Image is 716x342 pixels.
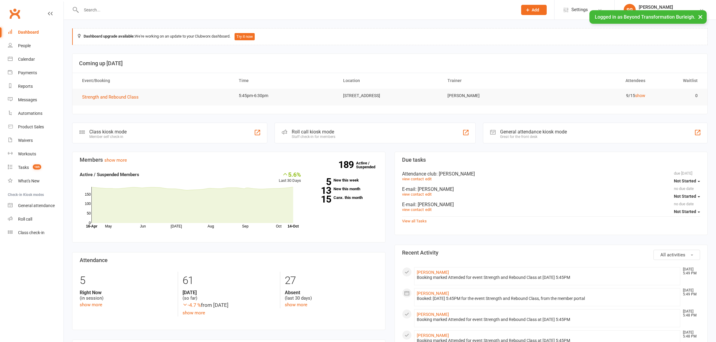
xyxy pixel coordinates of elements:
[8,147,63,161] a: Workouts
[310,178,378,182] a: 5New this week
[402,171,700,177] div: Attendance club
[18,165,29,170] div: Tasks
[80,257,378,263] h3: Attendance
[183,310,205,316] a: show more
[18,57,35,62] div: Calendar
[415,186,454,192] span: : [PERSON_NAME]
[235,33,255,40] button: Try it now
[442,89,546,103] td: [PERSON_NAME]
[417,270,449,275] a: [PERSON_NAME]
[8,80,63,93] a: Reports
[436,171,475,177] span: : [PERSON_NAME]
[8,226,63,240] a: Class kiosk mode
[674,206,700,217] button: Not Started
[77,73,233,88] th: Event/Booking
[417,291,449,296] a: [PERSON_NAME]
[292,129,335,135] div: Roll call kiosk mode
[18,111,42,116] div: Automations
[310,187,378,191] a: 13New this month
[680,310,700,317] time: [DATE] 5:48 PM
[546,89,651,103] td: 9/15
[680,289,700,296] time: [DATE] 5:49 PM
[285,272,378,290] div: 27
[82,93,143,101] button: Strength and Rebound Class
[8,53,63,66] a: Calendar
[417,317,678,322] div: Booking marked Attended for event Strength and Rebound Class at [DATE] 5:45PM
[651,73,703,88] th: Waitlist
[104,157,127,163] a: show more
[18,70,37,75] div: Payments
[7,6,22,21] a: Clubworx
[285,290,378,295] strong: Absent
[183,272,276,290] div: 61
[8,120,63,134] a: Product Sales
[80,157,378,163] h3: Members
[18,30,39,35] div: Dashboard
[80,272,173,290] div: 5
[8,174,63,188] a: What's New
[183,290,276,301] div: (so far)
[310,195,331,204] strong: 15
[674,179,696,183] span: Not Started
[417,312,449,317] a: [PERSON_NAME]
[425,207,432,212] a: edit
[417,296,678,301] div: Booked: [DATE] 5:45PM for the event Strength and Rebound Class, from the member portal
[674,176,700,186] button: Not Started
[653,250,700,260] button: All activities
[571,3,588,17] span: Settings
[18,230,45,235] div: Class check-in
[680,267,700,275] time: [DATE] 5:49 PM
[521,5,547,15] button: Add
[546,73,651,88] th: Attendees
[635,93,645,98] a: show
[8,39,63,53] a: People
[310,177,331,186] strong: 5
[425,177,432,181] a: edit
[33,164,41,169] span: 185
[532,8,539,12] span: Add
[674,209,696,214] span: Not Started
[233,89,338,103] td: 5:45pm-6:30pm
[18,124,44,129] div: Product Sales
[674,194,696,199] span: Not Started
[80,290,173,301] div: (in session)
[18,84,33,89] div: Reports
[500,129,567,135] div: General attendance kiosk mode
[79,6,513,14] input: Search...
[292,135,335,139] div: Staff check-in for members
[417,333,449,338] a: [PERSON_NAME]
[8,199,63,212] a: General attendance kiosk mode
[417,275,678,280] div: Booking marked Attended for event Strength and Rebound Class at [DATE] 5:45PM
[8,212,63,226] a: Roll call
[18,179,40,183] div: What's New
[18,43,31,48] div: People
[402,157,700,163] h3: Due tasks
[84,34,135,38] strong: Dashboard upgrade available:
[402,250,700,256] h3: Recent Activity
[695,10,706,23] button: ×
[639,10,699,15] div: Beyond Transformation Burleigh
[402,202,700,207] div: E-mail
[8,107,63,120] a: Automations
[183,301,276,309] div: from [DATE]
[8,161,63,174] a: Tasks 185
[415,202,454,207] span: : [PERSON_NAME]
[80,172,139,177] strong: Active / Suspended Members
[356,157,383,173] a: 189Active / Suspended
[402,177,424,181] a: view contact
[80,302,102,307] a: show more
[285,290,378,301] div: (last 30 days)
[8,134,63,147] a: Waivers
[660,252,685,258] span: All activities
[279,171,301,184] div: Last 30 Days
[310,196,378,200] a: 15Canx. this month
[639,5,699,10] div: [PERSON_NAME]
[18,97,37,102] div: Messages
[8,26,63,39] a: Dashboard
[8,93,63,107] a: Messages
[624,4,636,16] div: SG
[402,207,424,212] a: view contact
[402,192,424,197] a: view contact
[338,73,442,88] th: Location
[18,138,33,143] div: Waivers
